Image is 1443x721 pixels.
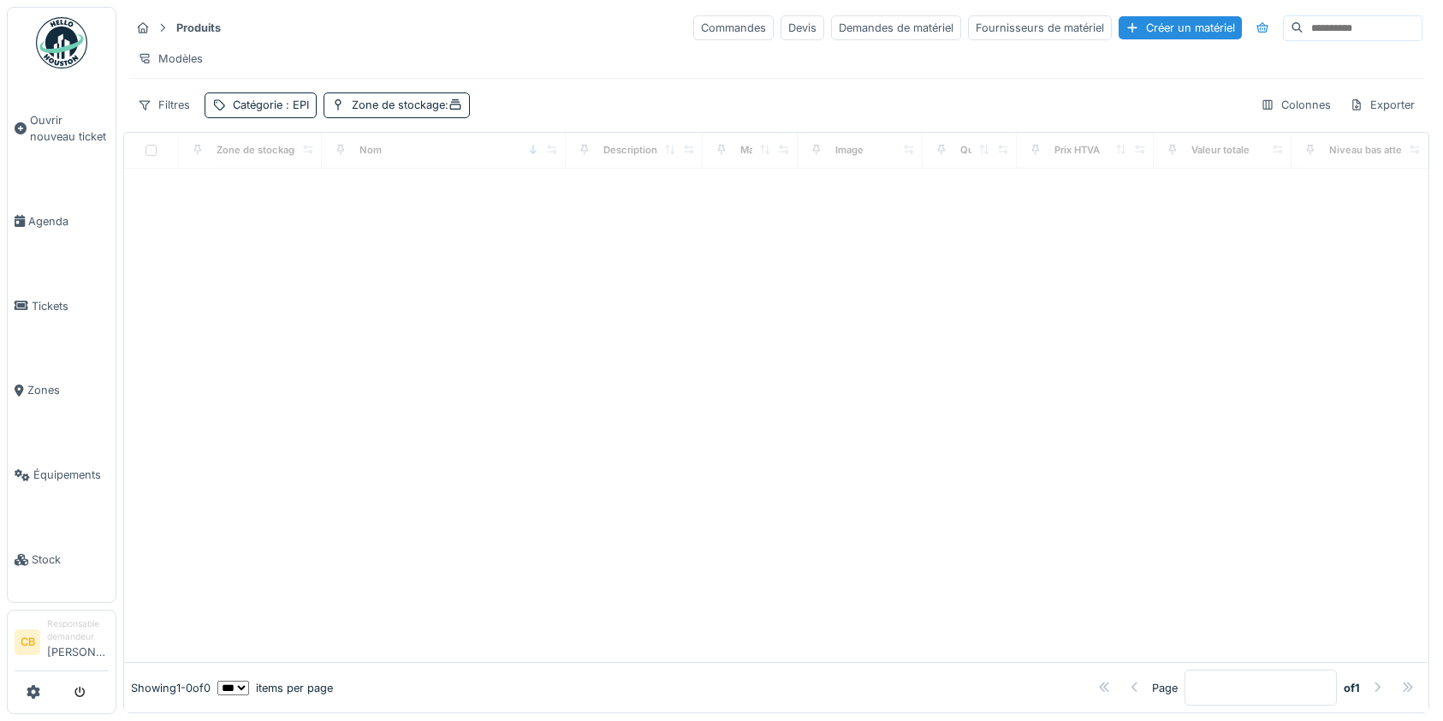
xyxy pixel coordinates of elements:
[47,617,109,644] div: Responsable demandeur
[8,432,116,517] a: Équipements
[130,46,211,71] div: Modèles
[1191,143,1250,158] div: Valeur totale
[835,143,864,158] div: Image
[169,20,228,36] strong: Produits
[8,78,116,179] a: Ouvrir nouveau ticket
[1119,16,1242,39] div: Créer un matériel
[740,143,775,158] div: Marque
[33,467,109,483] span: Équipements
[15,629,40,655] li: CB
[36,17,87,69] img: Badge_color-CXgf-gQk.svg
[8,179,116,264] a: Agenda
[217,143,300,158] div: Zone de stockage
[359,143,382,158] div: Nom
[217,680,333,696] div: items per page
[1054,143,1100,158] div: Prix HTVA
[28,213,109,229] span: Agenda
[130,92,198,117] div: Filtres
[968,15,1112,40] div: Fournisseurs de matériel
[781,15,824,40] div: Devis
[960,143,1001,158] div: Quantité
[282,98,309,111] span: : EPI
[1342,92,1422,117] div: Exporter
[8,264,116,349] a: Tickets
[15,617,109,671] a: CB Responsable demandeur[PERSON_NAME]
[445,98,462,111] span: :
[30,112,109,145] span: Ouvrir nouveau ticket
[27,382,109,398] span: Zones
[352,97,462,113] div: Zone de stockage
[1253,92,1339,117] div: Colonnes
[603,143,657,158] div: Description
[32,551,109,568] span: Stock
[47,617,109,667] li: [PERSON_NAME]
[1152,680,1178,696] div: Page
[1344,680,1360,696] strong: of 1
[693,15,774,40] div: Commandes
[8,349,116,433] a: Zones
[233,97,309,113] div: Catégorie
[131,680,211,696] div: Showing 1 - 0 of 0
[32,298,109,314] span: Tickets
[831,15,961,40] div: Demandes de matériel
[1329,143,1422,158] div: Niveau bas atteint ?
[8,517,116,602] a: Stock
